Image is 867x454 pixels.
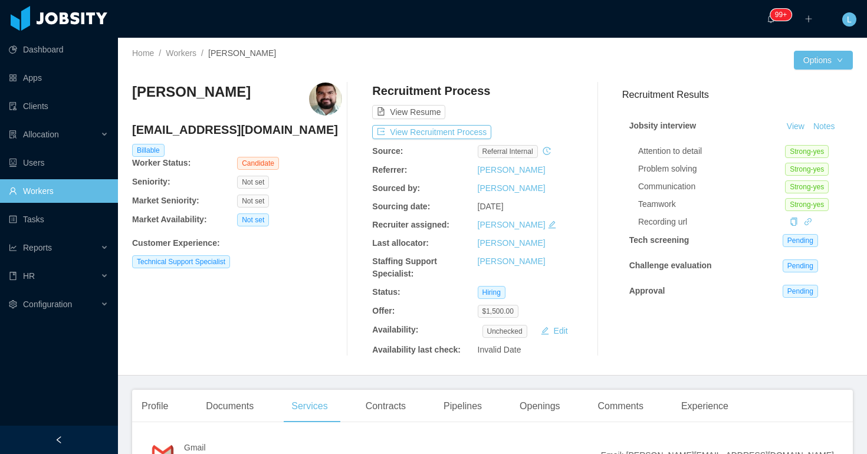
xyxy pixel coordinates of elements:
[166,48,196,58] a: Workers
[132,83,251,101] h3: [PERSON_NAME]
[372,202,430,211] b: Sourcing date:
[372,238,429,248] b: Last allocator:
[23,243,52,252] span: Reports
[783,234,818,247] span: Pending
[237,176,269,189] span: Not set
[629,121,697,130] strong: Jobsity interview
[847,12,852,27] span: L
[638,145,785,157] div: Attention to detail
[790,218,798,226] i: icon: copy
[208,48,276,58] span: [PERSON_NAME]
[372,183,420,193] b: Sourced by:
[372,146,403,156] b: Source:
[804,217,812,226] a: icon: link
[638,216,785,228] div: Recording url
[9,300,17,308] i: icon: setting
[638,198,785,210] div: Teamwork
[434,390,491,423] div: Pipelines
[638,180,785,193] div: Communication
[372,220,449,229] b: Recruiter assigned:
[622,87,853,102] h3: Recruitment Results
[794,51,853,70] button: Optionsicon: down
[770,9,792,21] sup: 2131
[372,165,407,175] b: Referrer:
[372,345,461,354] b: Availability last check:
[372,105,445,119] button: icon: file-textView Resume
[372,287,400,297] b: Status:
[9,151,109,175] a: icon: robotUsers
[356,390,415,423] div: Contracts
[638,163,785,175] div: Problem solving
[478,305,518,318] span: $1,500.00
[767,15,775,23] i: icon: bell
[783,285,818,298] span: Pending
[132,144,165,157] span: Billable
[132,48,154,58] a: Home
[372,325,418,334] b: Availability:
[785,198,829,211] span: Strong-yes
[785,145,829,158] span: Strong-yes
[478,256,546,266] a: [PERSON_NAME]
[372,306,395,315] b: Offer:
[282,390,337,423] div: Services
[9,272,17,280] i: icon: book
[9,38,109,61] a: icon: pie-chartDashboard
[132,196,199,205] b: Market Seniority:
[159,48,161,58] span: /
[629,261,712,270] strong: Challenge evaluation
[309,83,342,116] img: e4b366cc-74c6-41dd-9d1c-94d3f728e72f_68bf3764c4f9f-400w.png
[9,94,109,118] a: icon: auditClients
[196,390,263,423] div: Documents
[548,221,556,229] i: icon: edit
[372,125,491,139] button: icon: exportView Recruitment Process
[372,127,491,137] a: icon: exportView Recruitment Process
[478,183,546,193] a: [PERSON_NAME]
[132,215,207,224] b: Market Availability:
[132,121,342,138] h4: [EMAIL_ADDRESS][DOMAIN_NAME]
[629,235,689,245] strong: Tech screening
[132,255,230,268] span: Technical Support Specialist
[237,195,269,208] span: Not set
[23,271,35,281] span: HR
[478,345,521,354] span: Invalid Date
[478,286,505,299] span: Hiring
[9,130,17,139] i: icon: solution
[672,390,738,423] div: Experience
[237,157,279,170] span: Candidate
[132,158,191,167] b: Worker Status:
[372,107,445,117] a: icon: file-textView Resume
[9,244,17,252] i: icon: line-chart
[589,390,653,423] div: Comments
[201,48,203,58] span: /
[9,66,109,90] a: icon: appstoreApps
[9,179,109,203] a: icon: userWorkers
[9,208,109,231] a: icon: profileTasks
[478,220,546,229] a: [PERSON_NAME]
[184,441,601,454] h4: Gmail
[132,390,178,423] div: Profile
[132,238,220,248] b: Customer Experience :
[23,130,59,139] span: Allocation
[237,213,269,226] span: Not set
[478,202,504,211] span: [DATE]
[790,216,798,228] div: Copy
[478,145,538,158] span: Referral internal
[785,180,829,193] span: Strong-yes
[478,165,546,175] a: [PERSON_NAME]
[536,324,573,338] button: icon: editEdit
[783,259,818,272] span: Pending
[809,120,840,134] button: Notes
[804,15,813,23] i: icon: plus
[783,121,809,131] a: View
[372,256,437,278] b: Staffing Support Specialist:
[804,218,812,226] i: icon: link
[23,300,72,309] span: Configuration
[478,238,546,248] a: [PERSON_NAME]
[510,390,570,423] div: Openings
[543,147,551,155] i: icon: history
[785,163,829,176] span: Strong-yes
[132,177,170,186] b: Seniority:
[629,286,665,295] strong: Approval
